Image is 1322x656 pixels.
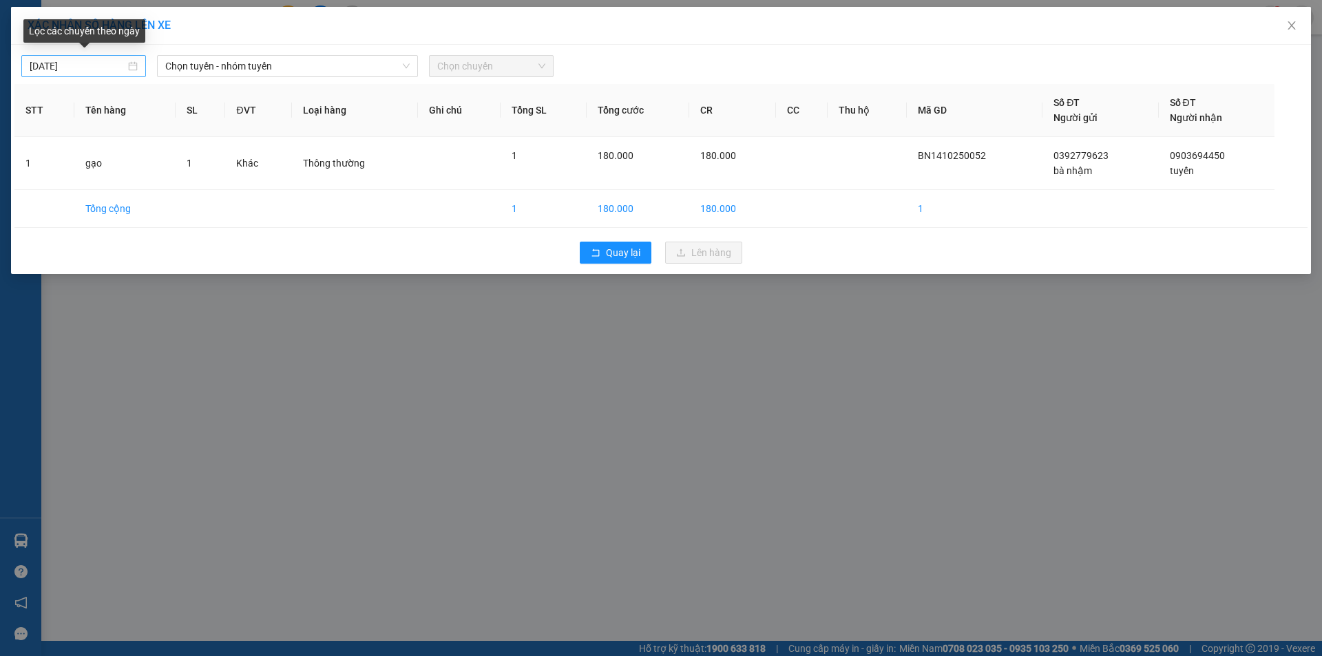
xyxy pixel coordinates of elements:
span: 1 [187,158,192,169]
span: tuyến [1170,165,1194,176]
span: Số ĐT [1170,97,1196,108]
span: 0903694450 [1170,150,1225,161]
span: Số ĐT [1053,97,1080,108]
th: Tổng cước [587,84,689,137]
button: Close [1272,7,1311,45]
span: Người gửi [1053,112,1098,123]
td: Khác [225,137,291,190]
th: Mã GD [907,84,1042,137]
th: Tổng SL [501,84,587,137]
td: 180.000 [587,190,689,228]
th: Thu hộ [828,84,907,137]
td: 1 [501,190,587,228]
span: close [1286,20,1297,31]
span: down [402,62,410,70]
span: bà nhậm [1053,165,1092,176]
td: 180.000 [689,190,776,228]
td: Thông thường [292,137,418,190]
th: Loại hàng [292,84,418,137]
span: rollback [591,248,600,259]
span: 180.000 [598,150,633,161]
th: ĐVT [225,84,291,137]
button: rollbackQuay lại [580,242,651,264]
td: Tổng cộng [74,190,176,228]
th: CR [689,84,776,137]
th: Ghi chú [418,84,501,137]
input: 14/10/2025 [30,59,125,74]
span: 180.000 [700,150,736,161]
th: STT [14,84,74,137]
span: Quay lại [606,245,640,260]
td: 1 [14,137,74,190]
th: Tên hàng [74,84,176,137]
span: Chọn chuyến [437,56,545,76]
th: CC [776,84,828,137]
span: XÁC NHẬN SỐ HÀNG LÊN XE [28,19,171,32]
span: 1 [512,150,517,161]
span: Người nhận [1170,112,1222,123]
td: 1 [907,190,1042,228]
span: Chọn tuyến - nhóm tuyến [165,56,410,76]
div: Lọc các chuyến theo ngày [23,19,145,43]
span: BN1410250052 [918,150,986,161]
th: SL [176,84,225,137]
button: uploadLên hàng [665,242,742,264]
span: 0392779623 [1053,150,1109,161]
td: gạo [74,137,176,190]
